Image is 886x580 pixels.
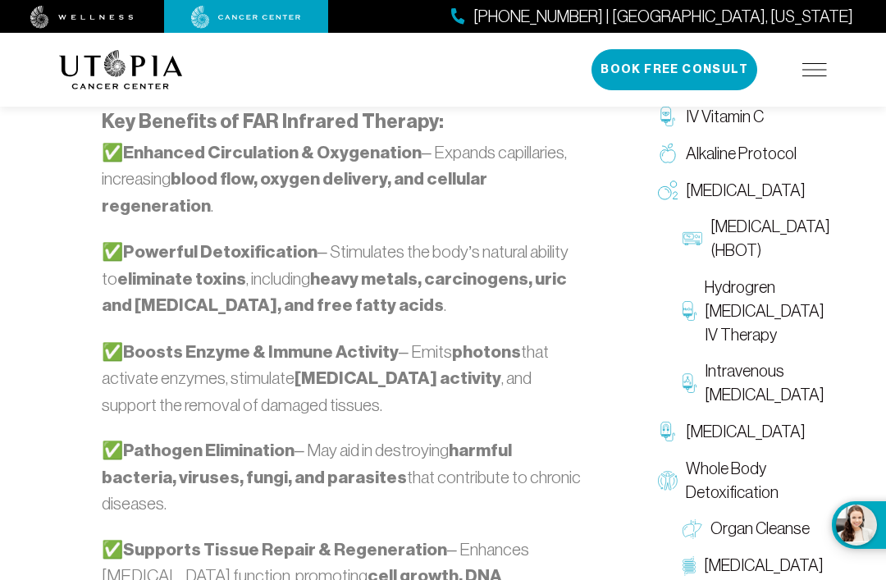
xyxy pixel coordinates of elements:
img: IV Vitamin C [658,107,678,126]
img: Intravenous Ozone Therapy [683,373,696,393]
span: IV Vitamin C [686,105,764,129]
span: [MEDICAL_DATA] [704,554,824,578]
span: Hydrogren [MEDICAL_DATA] IV Therapy [705,276,824,346]
img: Hyperbaric Oxygen Therapy (HBOT) [683,229,702,249]
img: icon-hamburger [802,63,827,76]
strong: photons [452,341,521,363]
img: Organ Cleanse [683,519,702,539]
strong: Pathogen Elimination [123,440,295,461]
a: [MEDICAL_DATA] [650,413,827,450]
img: logo [59,50,183,89]
img: wellness [30,6,134,29]
span: Whole Body Detoxification [686,457,819,505]
strong: Boosts Enzyme & Immune Activity [123,341,399,363]
strong: harmful bacteria, viruses, fungi, and parasites [102,440,512,488]
img: Oxygen Therapy [658,180,678,200]
span: [PHONE_NUMBER] | [GEOGRAPHIC_DATA], [US_STATE] [473,5,853,29]
a: Whole Body Detoxification [650,450,827,511]
p: ✅ – May aid in destroying that contribute to chronic diseases. [102,437,587,517]
p: ✅ – Expands capillaries, increasing . [102,139,587,220]
strong: Enhanced Circulation & Oxygenation [123,142,422,163]
a: [PHONE_NUMBER] | [GEOGRAPHIC_DATA], [US_STATE] [451,5,853,29]
img: Chelation Therapy [658,422,678,441]
img: Hydrogren Peroxide IV Therapy [683,301,696,321]
strong: eliminate toxins [117,268,246,290]
strong: [MEDICAL_DATA] activity [295,368,501,389]
a: IV Vitamin C [650,98,827,135]
span: [MEDICAL_DATA] [686,420,806,444]
a: [MEDICAL_DATA] [650,172,827,209]
strong: heavy metals, carcinogens, uric and [MEDICAL_DATA], and free fatty acids [102,268,567,317]
button: Book Free Consult [591,49,757,90]
img: cancer center [191,6,301,29]
span: [MEDICAL_DATA] [686,179,806,203]
a: Hydrogren [MEDICAL_DATA] IV Therapy [674,269,827,353]
img: Colon Therapy [683,556,696,576]
a: [MEDICAL_DATA] (HBOT) [674,208,827,269]
span: Intravenous [MEDICAL_DATA] [705,359,824,407]
img: Alkaline Protocol [658,144,678,163]
p: ✅ – Stimulates the body’s natural ability to , including . [102,239,587,319]
p: ✅ – Emits that activate enzymes, stimulate , and support the removal of damaged tissues. [102,339,587,418]
img: Whole Body Detoxification [658,471,678,491]
span: Organ Cleanse [710,517,810,541]
strong: Supports Tissue Repair & Regeneration [123,539,447,560]
a: Organ Cleanse [674,510,827,547]
a: Intravenous [MEDICAL_DATA] [674,353,827,413]
strong: Powerful Detoxification [123,241,317,263]
strong: blood flow, oxygen delivery, and cellular regeneration [102,168,487,217]
a: Alkaline Protocol [650,135,827,172]
span: [MEDICAL_DATA] (HBOT) [710,215,830,263]
strong: Key Benefits of FAR Infrared Therapy: [102,110,444,133]
span: Alkaline Protocol [686,142,797,166]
